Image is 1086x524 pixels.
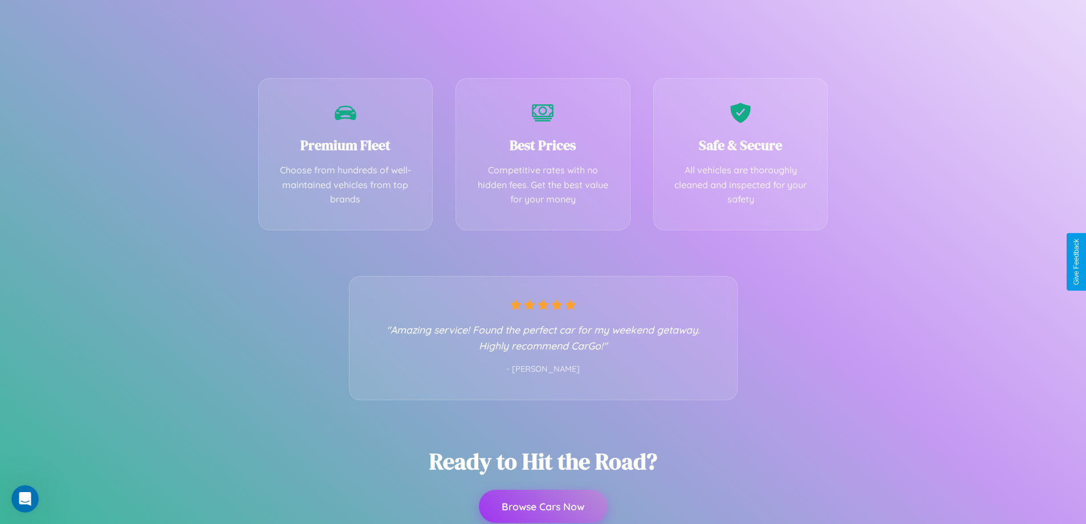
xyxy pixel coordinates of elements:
[1072,239,1080,285] div: Give Feedback
[372,322,714,354] p: "Amazing service! Found the perfect car for my weekend getaway. Highly recommend CarGo!"
[671,163,811,207] p: All vehicles are thoroughly cleaned and inspected for your safety
[473,136,613,155] h3: Best Prices
[671,136,811,155] h3: Safe & Secure
[473,163,613,207] p: Competitive rates with no hidden fees. Get the best value for your money
[11,485,39,513] iframe: Intercom live chat
[276,163,416,207] p: Choose from hundreds of well-maintained vehicles from top brands
[276,136,416,155] h3: Premium Fleet
[372,362,714,377] p: - [PERSON_NAME]
[429,446,657,477] h2: Ready to Hit the Road?
[479,490,607,523] button: Browse Cars Now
